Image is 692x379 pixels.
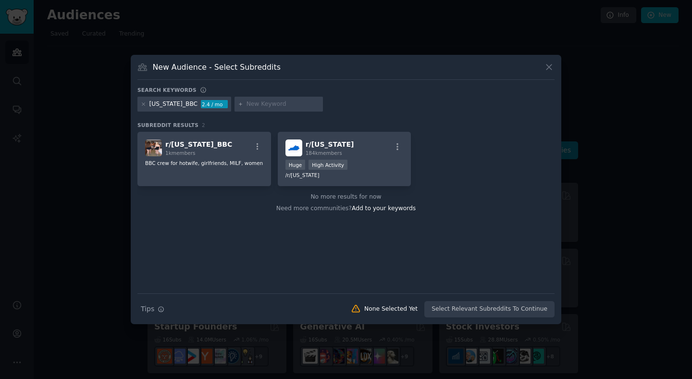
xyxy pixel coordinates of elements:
h3: New Audience - Select Subreddits [153,62,281,72]
p: BBC crew for hotwife, girlfriends, MILF, women [145,160,263,166]
span: 184k members [306,150,342,156]
span: Add to your keywords [352,205,416,212]
input: New Keyword [247,100,320,109]
span: Subreddit Results [137,122,198,128]
div: No more results for now [137,193,555,202]
div: Huge [285,160,306,170]
button: Tips [137,301,168,317]
div: [US_STATE]_BBC [149,100,198,109]
div: None Selected Yet [364,305,418,314]
img: Kentucky_BBC [145,139,162,156]
span: r/ [US_STATE] [306,140,354,148]
span: 2 [202,122,205,128]
div: High Activity [309,160,347,170]
h3: Search keywords [137,87,197,93]
div: 2.4 / mo [201,100,228,109]
span: r/ [US_STATE]_BBC [165,140,232,148]
img: Kentucky [285,139,302,156]
p: /r/[US_STATE] [285,172,404,178]
div: Need more communities? [137,201,555,213]
span: Tips [141,304,154,314]
span: 1k members [165,150,196,156]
